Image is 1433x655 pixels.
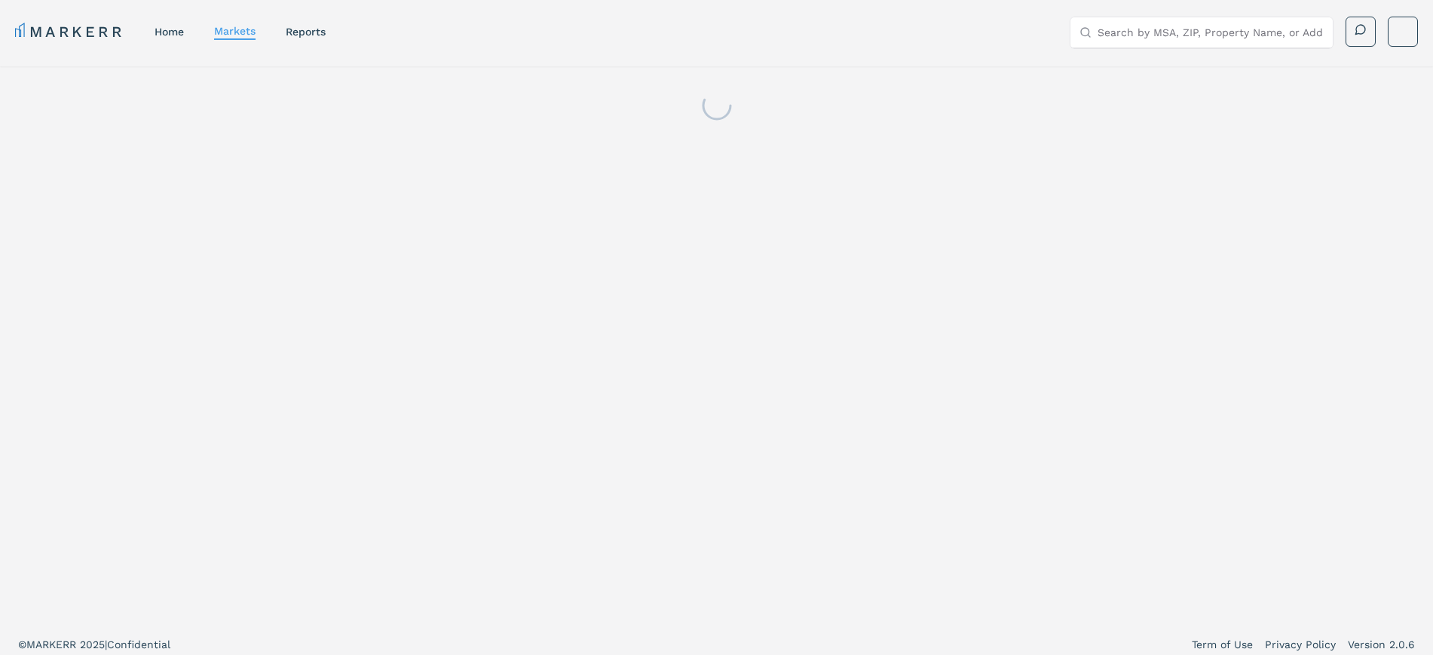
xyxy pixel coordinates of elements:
a: Version 2.0.6 [1348,637,1415,652]
a: Term of Use [1192,637,1253,652]
span: 2025 | [80,638,107,650]
a: home [155,26,184,38]
a: MARKERR [15,21,124,42]
span: © [18,638,26,650]
a: reports [286,26,326,38]
a: Privacy Policy [1265,637,1336,652]
input: Search by MSA, ZIP, Property Name, or Address [1098,17,1324,47]
span: Confidential [107,638,170,650]
a: markets [214,25,256,37]
span: MARKERR [26,638,80,650]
